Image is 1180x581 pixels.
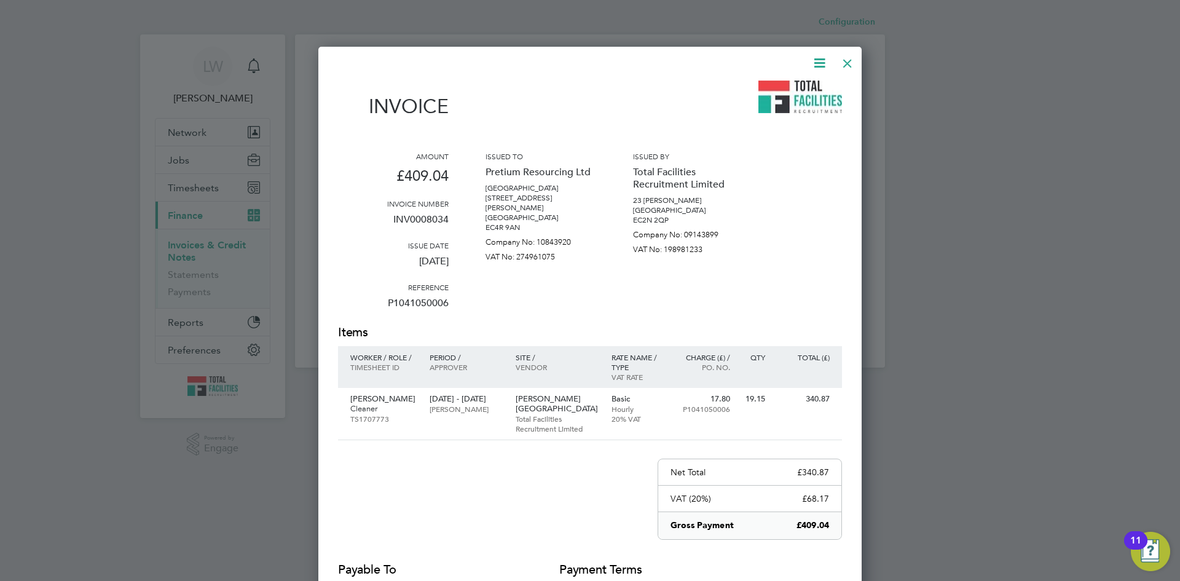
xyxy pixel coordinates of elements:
[671,467,706,478] p: Net Total
[671,520,734,532] p: Gross Payment
[633,205,744,215] p: [GEOGRAPHIC_DATA]
[633,196,744,205] p: 23 [PERSON_NAME]
[612,372,665,382] p: VAT rate
[486,213,596,223] p: [GEOGRAPHIC_DATA]
[677,404,730,414] p: P1041050006
[430,394,503,404] p: [DATE] - [DATE]
[430,362,503,372] p: Approver
[802,493,829,504] p: £68.17
[338,292,449,324] p: P1041050006
[633,225,744,240] p: Company No: 09143899
[516,414,599,433] p: Total Facilities Recruitment Limited
[338,151,449,161] h3: Amount
[486,161,596,183] p: Pretium Resourcing Ltd
[338,250,449,282] p: [DATE]
[338,161,449,199] p: £409.04
[516,362,599,372] p: Vendor
[742,394,765,404] p: 19.15
[612,414,665,424] p: 20% VAT
[633,151,744,161] h3: Issued by
[338,282,449,292] h3: Reference
[797,467,829,478] p: £340.87
[742,352,765,362] p: QTY
[777,352,830,362] p: Total (£)
[338,240,449,250] h3: Issue date
[350,414,417,424] p: TS1707773
[671,493,711,504] p: VAT (20%)
[430,404,503,414] p: [PERSON_NAME]
[633,161,744,196] p: Total Facilities Recruitment Limited
[338,199,449,208] h3: Invoice number
[1131,532,1170,571] button: Open Resource Center, 11 new notifications
[612,352,665,372] p: Rate name / type
[516,352,599,362] p: Site /
[430,352,503,362] p: Period /
[677,362,730,372] p: Po. No.
[612,404,665,414] p: Hourly
[338,324,842,341] h2: Items
[796,520,829,532] p: £409.04
[677,394,730,404] p: 17.80
[633,215,744,225] p: EC2N 2QP
[677,352,730,362] p: Charge (£) /
[758,81,842,113] img: tfrecruitment-logo-remittance.png
[350,404,417,414] p: Cleaner
[350,362,417,372] p: Timesheet ID
[516,394,599,414] p: [PERSON_NAME][GEOGRAPHIC_DATA]
[1130,540,1141,556] div: 11
[338,208,449,240] p: INV0008034
[486,247,596,262] p: VAT No: 274961075
[612,394,665,404] p: Basic
[486,232,596,247] p: Company No: 10843920
[486,193,596,213] p: [STREET_ADDRESS][PERSON_NAME]
[486,151,596,161] h3: Issued to
[633,240,744,255] p: VAT No: 198981233
[486,223,596,232] p: EC4R 9AN
[559,561,670,579] h2: Payment terms
[338,561,522,579] h2: Payable to
[338,95,449,118] h1: Invoice
[777,394,830,404] p: 340.87
[350,352,417,362] p: Worker / Role /
[350,394,417,404] p: [PERSON_NAME]
[486,183,596,193] p: [GEOGRAPHIC_DATA]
